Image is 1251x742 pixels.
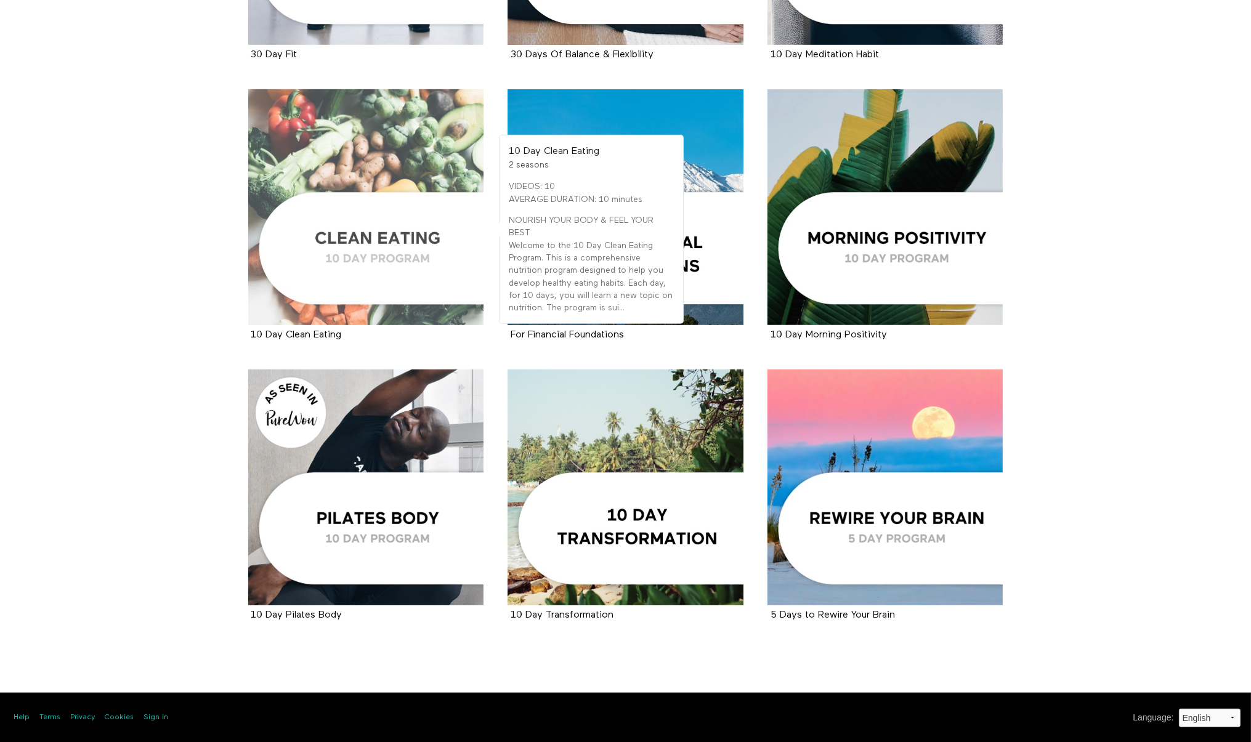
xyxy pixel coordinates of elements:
a: 5 Days to Rewire Your Brain [771,610,895,619]
strong: 10 Day Clean Eating [251,330,342,340]
a: 30 Days Of Balance & Flexibility [511,50,654,59]
a: For Financial Foundations [511,330,624,339]
a: 30 Day Fit [251,50,298,59]
strong: 10 Day Transformation [511,610,613,620]
a: Help [14,712,30,723]
strong: 5 Days to Rewire Your Brain [771,610,895,620]
a: Cookies [105,712,134,723]
strong: 30 Days Of Balance & Flexibility [511,50,654,60]
a: 10 Day Pilates Body [251,610,342,619]
a: Terms [40,712,61,723]
a: 10 Day Clean Eating [251,330,342,339]
strong: 10 Day Morning Positivity [771,330,887,340]
a: For Financial Foundations [508,89,743,325]
strong: 10 Day Meditation Habit [771,50,879,60]
p: VIDEOS: 10 AVERAGE DURATION: 10 minutes [509,180,674,206]
label: Language : [1133,711,1173,724]
a: Privacy [71,712,95,723]
strong: 10 Day Pilates Body [251,610,342,620]
a: 10 Day Morning Positivity [771,330,887,339]
a: 10 Day Pilates Body [248,369,484,605]
strong: 10 Day Clean Eating [509,147,599,156]
a: 10 Day Transformation [511,610,613,619]
a: 10 Day Meditation Habit [771,50,879,59]
a: 10 Day Clean Eating [248,89,484,325]
p: NOURISH YOUR BODY & FEEL YOUR BEST Welcome to the 10 Day Clean Eating Program. This is a comprehe... [509,214,674,314]
a: 10 Day Morning Positivity [767,89,1003,325]
span: 2 seasons [509,161,549,169]
a: 10 Day Transformation [508,369,743,605]
a: Sign in [144,712,169,723]
a: 5 Days to Rewire Your Brain [767,369,1003,605]
strong: 30 Day Fit [251,50,298,60]
strong: For Financial Foundations [511,330,624,340]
